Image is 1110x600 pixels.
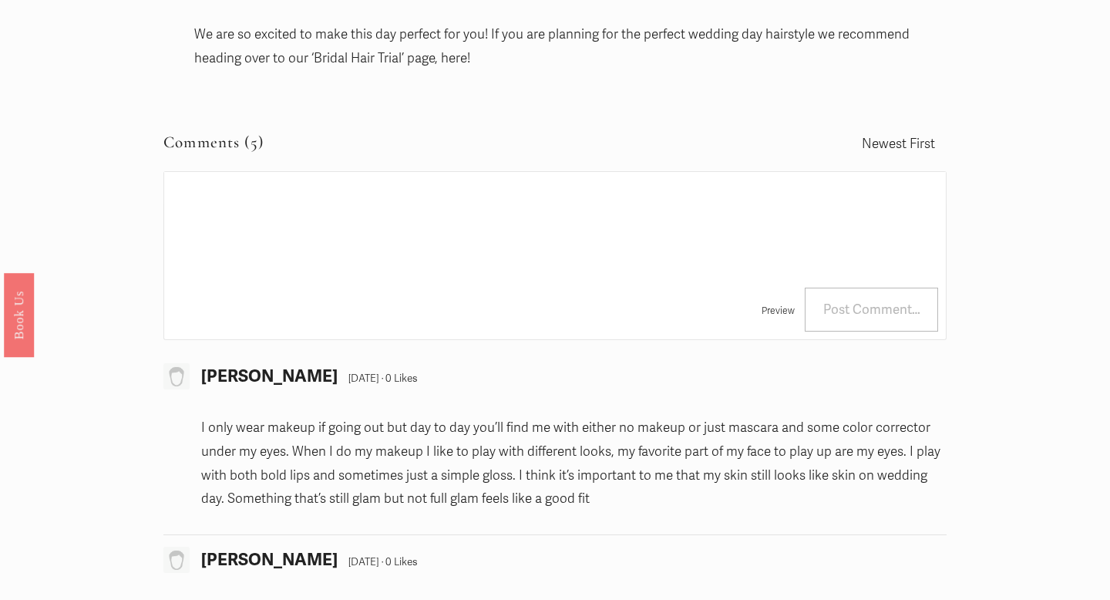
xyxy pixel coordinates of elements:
span: · 0 Likes [382,555,418,568]
span: Preview [762,305,795,316]
span: Post Comment… [805,288,937,332]
p: I only wear makeup if going out but day to day you’ll find me with either no makeup or just masca... [201,416,946,511]
span: · 0 Likes [382,372,418,385]
span: [PERSON_NAME] [201,366,338,386]
span: Newest First [862,136,935,152]
span: [PERSON_NAME] [201,549,338,570]
span: [DATE] [348,372,378,385]
a: Book Us [4,273,34,357]
span: [DATE] [348,555,378,568]
p: We are so excited to make this day perfect for you! If you are planning for the perfect wedding d... [194,23,946,70]
span: Comments (5) [163,133,264,152]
